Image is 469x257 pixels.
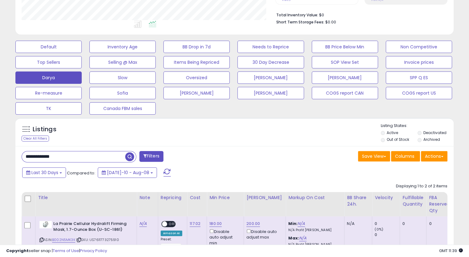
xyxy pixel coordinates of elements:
button: [PERSON_NAME] [163,87,230,99]
label: Archived [423,137,440,142]
span: [DATE]-10 - Aug-08 [107,169,149,176]
div: Amazon AI [161,230,182,236]
span: Compared to: [67,170,95,176]
li: $0 [276,11,443,18]
div: 0 [375,221,400,226]
button: COGS report CAN [312,87,378,99]
button: Default [15,41,82,53]
button: [PERSON_NAME] [312,71,378,84]
button: Items Being Repriced [163,56,230,68]
h5: Listings [33,125,56,134]
th: The percentage added to the cost of goods (COGS) that forms the calculator for Min & Max prices. [286,192,344,216]
b: La Prairie Cellular Hydralift Firming Mask, 1.7-Ounce Box (U-SC-1861) [53,221,128,234]
a: B002N5MK3K [52,237,75,243]
button: BB Drop in 7d [163,41,230,53]
div: Preset: [161,237,182,251]
button: Canada FBM sales [89,102,156,115]
button: Needs to Reprice [237,41,304,53]
button: Filters [139,151,163,162]
button: Re-measure [15,87,82,99]
button: Invoice prices [386,56,452,68]
span: | SKU: US7611773275910 [76,237,119,242]
div: FBA Reserved Qty [429,194,450,214]
div: Note [139,194,155,201]
button: Columns [391,151,420,161]
div: ASIN: [39,221,132,250]
button: Slow [89,71,156,84]
div: seller snap | | [6,248,107,254]
div: Title [38,194,134,201]
div: Min Price [209,194,241,201]
b: Max: [288,235,299,241]
img: 21zxwr0vedL._SL40_.jpg [39,221,52,228]
span: 2025-09-8 11:39 GMT [439,248,463,254]
div: Cost [190,194,204,201]
div: N/A [347,221,367,226]
label: Deactivated [423,130,446,135]
button: COGS report US [386,87,452,99]
a: N/A [298,221,305,227]
a: 180.00 [209,221,222,227]
div: 0 [402,221,422,226]
a: Terms of Use [53,248,79,254]
label: Active [387,130,398,135]
button: [PERSON_NAME] [237,87,304,99]
button: Save View [358,151,390,161]
div: 0 [375,232,400,238]
span: Columns [395,153,414,159]
button: 30 Day Decrease [237,56,304,68]
a: 117.02 [190,221,200,227]
div: Clear All Filters [22,136,49,141]
a: N/A [139,221,147,227]
button: [DATE]-10 - Aug-08 [98,167,157,178]
button: Oversized [163,71,230,84]
a: 200.00 [246,221,260,227]
p: N/A Profit [PERSON_NAME] [288,228,339,232]
button: SOP View Set [312,56,378,68]
span: Last 30 Days [31,169,58,176]
button: BB Price Below Min [312,41,378,53]
span: OFF [167,222,177,227]
button: [PERSON_NAME] [237,71,304,84]
label: Out of Stock [387,137,409,142]
div: Disable auto adjust max [246,228,281,240]
button: Last 30 Days [22,167,66,178]
button: Inventory Age [89,41,156,53]
div: BB Share 24h. [347,194,369,207]
button: Darya [15,71,82,84]
p: Listing States: [381,123,454,129]
div: Repricing [161,194,184,201]
button: Sofia [89,87,156,99]
div: Velocity [375,194,397,201]
b: Total Inventory Value: [276,12,318,18]
a: N/A [299,235,306,241]
b: Min: [288,221,298,226]
div: [PERSON_NAME] [246,194,283,201]
button: SPP Q ES [386,71,452,84]
small: (0%) [375,227,383,232]
div: Fulfillable Quantity [402,194,424,207]
div: Markup on Cost [288,194,342,201]
a: Privacy Policy [80,248,107,254]
div: Disable auto adjust min [209,228,239,246]
span: $0.00 [325,19,336,25]
button: TK [15,102,82,115]
div: 0 [429,221,447,226]
button: Top Sellers [15,56,82,68]
button: Actions [421,151,447,161]
button: Selling @ Max [89,56,156,68]
strong: Copyright [6,248,29,254]
button: Non Competitive [386,41,452,53]
div: Displaying 1 to 2 of 2 items [396,183,447,189]
b: Short Term Storage Fees: [276,19,324,25]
